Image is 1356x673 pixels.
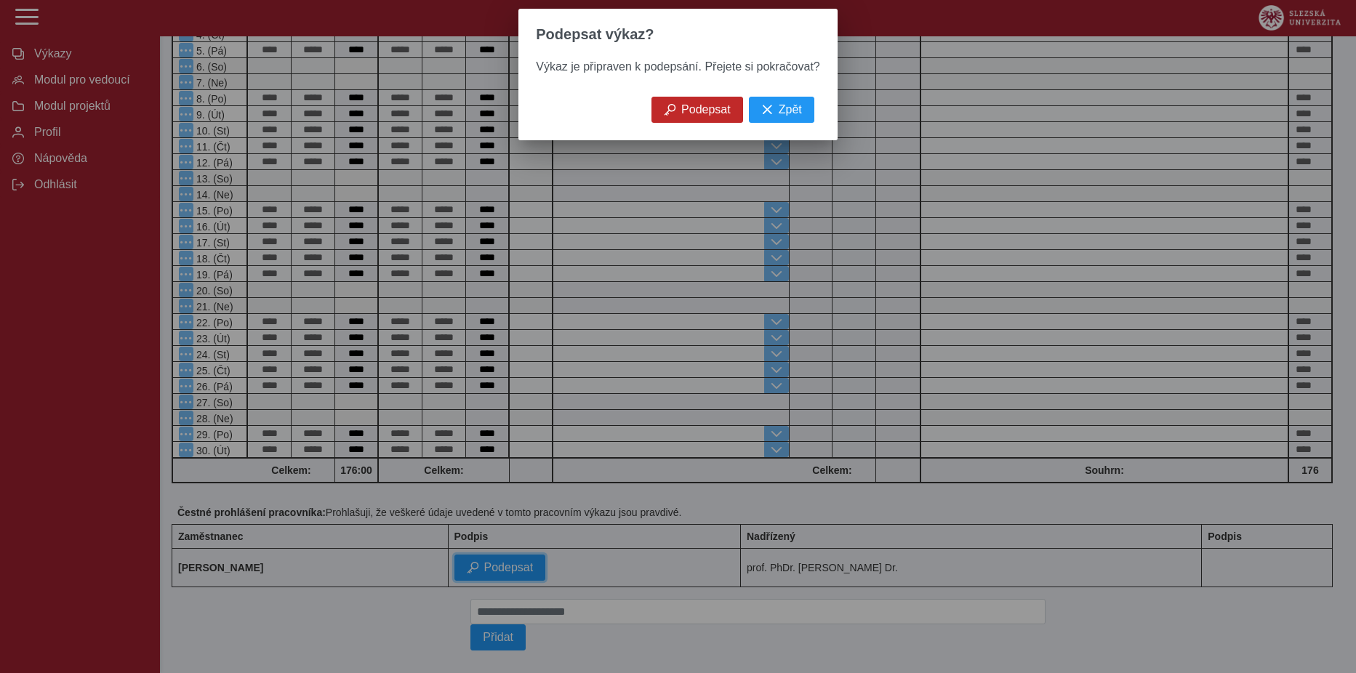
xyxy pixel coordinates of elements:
[536,26,654,43] span: Podepsat výkaz?
[749,97,814,123] button: Zpět
[681,103,731,116] span: Podepsat
[651,97,743,123] button: Podepsat
[536,60,819,73] span: Výkaz je připraven k podepsání. Přejete si pokračovat?
[779,103,802,116] span: Zpět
